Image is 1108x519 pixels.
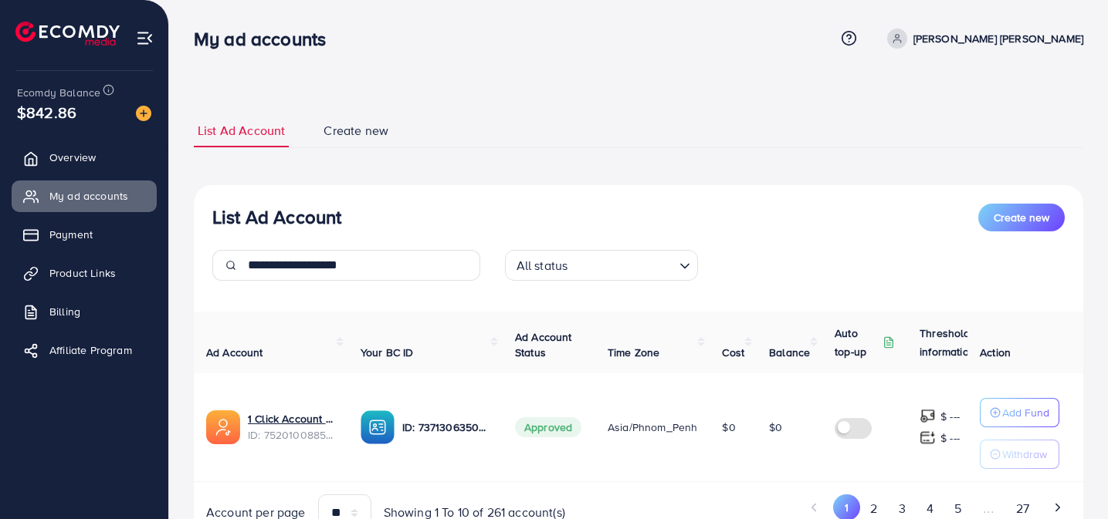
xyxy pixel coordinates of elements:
span: Time Zone [608,345,659,360]
p: $ --- [940,429,960,447]
a: My ad accounts [12,180,157,211]
p: $ --- [940,407,960,426]
p: ID: 7371306350615248913 [402,418,490,436]
iframe: Chat [1042,450,1096,507]
span: $0 [769,420,782,435]
span: All status [513,254,571,277]
img: top-up amount [920,408,936,424]
a: Affiliate Program [12,335,157,366]
p: [PERSON_NAME] [PERSON_NAME] [913,29,1083,48]
h3: List Ad Account [212,206,341,228]
img: ic-ads-acc.e4c84228.svg [206,410,240,444]
span: My ad accounts [49,188,128,204]
a: Product Links [12,258,157,288]
span: Billing [49,304,80,319]
img: image [136,106,151,121]
p: Auto top-up [835,324,879,361]
span: Ad Account Status [515,329,572,360]
input: Search for option [572,251,673,277]
p: Withdraw [1002,445,1047,463]
span: $0 [722,420,735,435]
a: Billing [12,296,157,327]
span: Affiliate Program [49,342,132,358]
a: [PERSON_NAME] [PERSON_NAME] [881,29,1083,49]
p: Add Fund [1002,403,1049,422]
div: Search for option [505,250,698,281]
span: Create new [324,122,388,140]
span: Ecomdy Balance [17,85,100,100]
button: Create new [978,204,1065,231]
span: Your BC ID [361,345,414,360]
span: Overview [49,150,96,165]
img: logo [15,22,120,45]
button: Withdraw [980,440,1059,469]
img: menu [136,29,154,47]
a: Overview [12,142,157,173]
a: 1 Click Account 104 [248,411,336,426]
span: ID: 7520100885721088008 [248,427,336,443]
span: Approved [515,417,581,437]
span: Action [980,345,1011,360]
h3: My ad accounts [194,28,338,50]
p: Threshold information [920,324,995,361]
span: Asia/Phnom_Penh [608,420,697,435]
span: Payment [49,227,93,242]
a: Payment [12,219,157,250]
span: Create new [994,210,1049,225]
img: ic-ba-acc.ded83a64.svg [361,410,395,444]
span: Balance [769,345,810,360]
img: top-up amount [920,430,936,446]
span: List Ad Account [198,122,285,140]
span: Product Links [49,265,116,281]
span: $842.86 [17,101,76,123]
span: Cost [722,345,744,360]
button: Add Fund [980,398,1059,427]
div: <span class='underline'>1 Click Account 104</span></br>7520100885721088008 [248,411,336,443]
span: Ad Account [206,345,263,360]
